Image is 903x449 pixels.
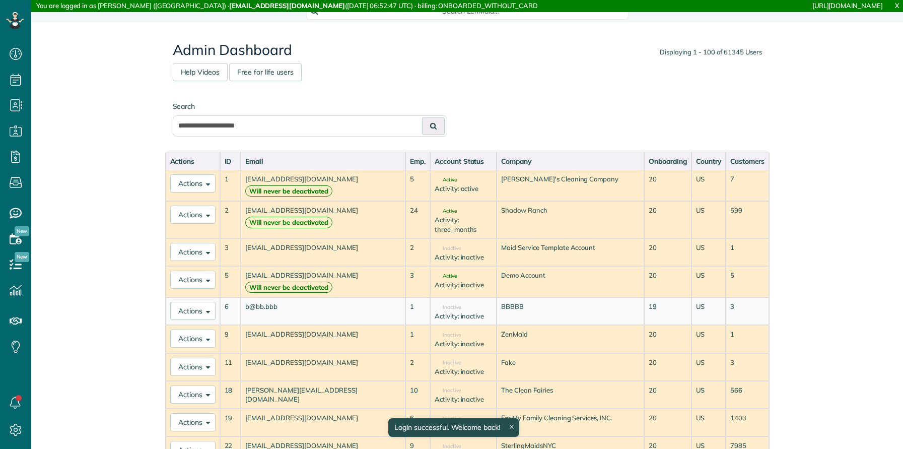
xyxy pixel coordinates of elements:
span: Inactive [435,388,461,393]
div: Email [245,156,401,166]
td: 566 [726,381,769,409]
td: BBBBB [497,297,644,325]
div: Activity: inactive [435,252,492,262]
span: Inactive [435,246,461,251]
a: [URL][DOMAIN_NAME] [812,2,883,10]
div: Account Status [435,156,492,166]
td: US [691,325,726,353]
td: 20 [644,325,691,353]
td: 6 [220,297,241,325]
span: New [15,226,29,236]
div: Customers [730,156,765,166]
button: Actions [170,174,216,193]
strong: Will never be deactivated [245,217,332,228]
td: 9 [220,325,241,353]
button: Actions [170,330,216,348]
button: Actions [170,206,216,224]
td: [PERSON_NAME]'s Cleaning Company [497,170,644,201]
td: 20 [644,201,691,238]
td: [EMAIL_ADDRESS][DOMAIN_NAME] [241,325,405,353]
td: 20 [644,381,691,409]
div: Activity: inactive [435,395,492,404]
td: US [691,201,726,238]
td: For My Family Cleaning Services, INC. [497,409,644,436]
span: Inactive [435,360,461,365]
td: 2 [405,238,430,266]
td: 1 [726,238,769,266]
span: Inactive [435,333,461,338]
td: 7 [726,170,769,201]
button: Actions [170,386,216,404]
td: [PERSON_NAME][EMAIL_ADDRESS][DOMAIN_NAME] [241,381,405,409]
div: Actions [170,156,216,166]
div: Displaying 1 - 100 of 61345 Users [660,47,762,57]
strong: Will never be deactivated [245,282,332,293]
td: 19 [220,409,241,436]
td: US [691,238,726,266]
span: Inactive [435,416,461,421]
td: US [691,353,726,381]
td: 18 [220,381,241,409]
span: New [15,252,29,262]
td: [EMAIL_ADDRESS][DOMAIN_NAME] [241,353,405,381]
span: Inactive [435,305,461,310]
td: 10 [405,381,430,409]
span: Active [435,274,457,279]
button: Actions [170,413,216,431]
div: Activity: inactive [435,311,492,321]
td: Fake [497,353,644,381]
td: 3 [726,297,769,325]
div: Onboarding [649,156,687,166]
div: Login successful. Welcome back! [388,418,519,437]
td: Maid Service Template Account [497,238,644,266]
div: Activity: inactive [435,339,492,349]
strong: Will never be deactivated [245,185,332,197]
div: Activity: inactive [435,367,492,376]
td: US [691,381,726,409]
label: Search [173,101,447,111]
button: Actions [170,243,216,261]
td: 2 [405,353,430,381]
td: The Clean Fairies [497,381,644,409]
span: Inactive [435,444,461,449]
td: US [691,266,726,297]
td: 1 [726,325,769,353]
a: Help Videos [173,63,228,81]
div: Activity: three_months [435,215,492,234]
td: Shadow Ranch [497,201,644,238]
td: 1 [220,170,241,201]
td: ZenMaid [497,325,644,353]
td: 5 [220,266,241,297]
td: 3 [405,266,430,297]
div: Company [501,156,640,166]
button: Actions [170,358,216,376]
td: 20 [644,238,691,266]
td: 6 [405,409,430,436]
td: US [691,409,726,436]
td: 24 [405,201,430,238]
td: 3 [726,353,769,381]
td: 599 [726,201,769,238]
td: 1 [405,325,430,353]
a: Free for life users [229,63,302,81]
td: 11 [220,353,241,381]
div: ID [225,156,237,166]
td: [EMAIL_ADDRESS][DOMAIN_NAME] [241,266,405,297]
td: [EMAIL_ADDRESS][DOMAIN_NAME] [241,238,405,266]
strong: [EMAIL_ADDRESS][DOMAIN_NAME] [229,2,345,10]
td: US [691,170,726,201]
button: Actions [170,271,216,289]
div: Country [696,156,721,166]
td: [EMAIL_ADDRESS][DOMAIN_NAME] [241,409,405,436]
td: 20 [644,353,691,381]
td: 1403 [726,409,769,436]
h2: Admin Dashboard [173,42,762,58]
td: 19 [644,297,691,325]
span: Active [435,209,457,214]
td: 2 [220,201,241,238]
button: Actions [170,302,216,320]
td: 3 [220,238,241,266]
td: [EMAIL_ADDRESS][DOMAIN_NAME] [241,170,405,201]
div: Activity: active [435,184,492,194]
td: 20 [644,170,691,201]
